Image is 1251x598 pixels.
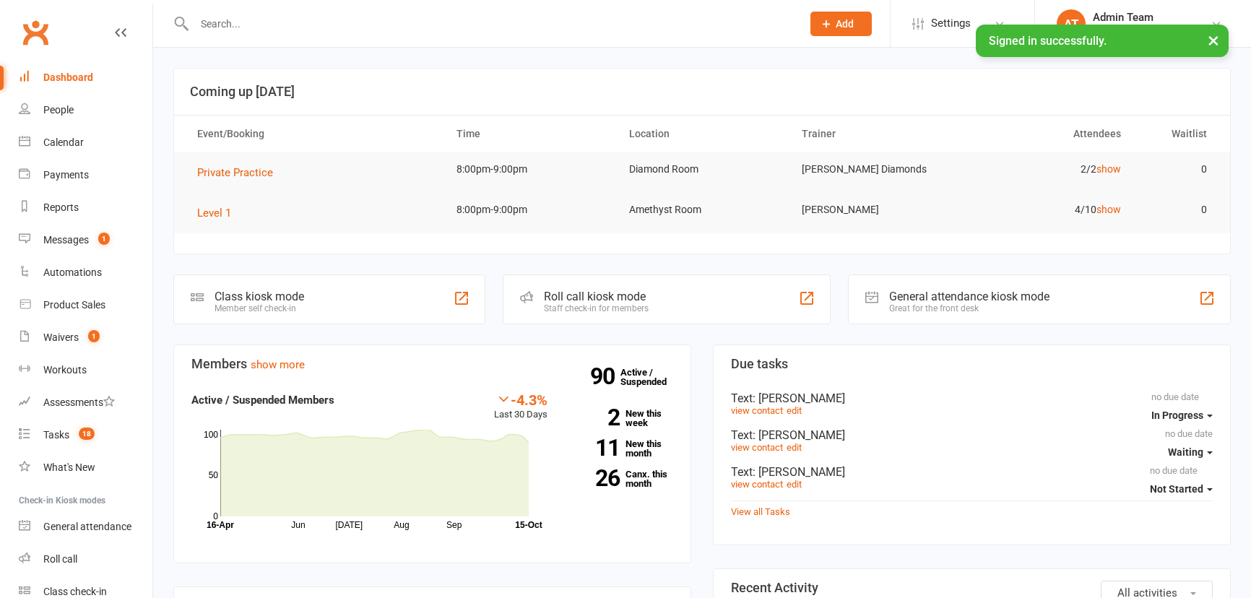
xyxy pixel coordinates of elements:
[19,159,152,191] a: Payments
[569,437,620,459] strong: 11
[731,428,1213,442] div: Text
[43,429,69,441] div: Tasks
[569,469,673,488] a: 26Canx. this month
[569,467,620,489] strong: 26
[43,201,79,213] div: Reports
[1200,25,1226,56] button: ×
[731,357,1213,371] h3: Due tasks
[191,394,334,407] strong: Active / Suspended Members
[1134,193,1221,227] td: 0
[19,543,152,576] a: Roll call
[43,331,79,343] div: Waivers
[79,428,95,440] span: 18
[569,439,673,458] a: 11New this month
[1096,163,1121,175] a: show
[1150,476,1213,502] button: Not Started
[19,224,152,256] a: Messages 1
[889,290,1049,303] div: General attendance kiosk mode
[215,303,304,313] div: Member self check-in
[43,364,87,376] div: Workouts
[1134,116,1221,152] th: Waitlist
[810,12,872,36] button: Add
[836,18,854,30] span: Add
[1093,24,1164,37] div: Diamond Dance
[443,152,616,186] td: 8:00pm-9:00pm
[731,465,1213,479] div: Text
[197,166,273,179] span: Private Practice
[19,419,152,451] a: Tasks 18
[544,303,649,313] div: Staff check-in for members
[190,84,1214,99] h3: Coming up [DATE]
[1151,402,1213,428] button: In Progress
[190,14,792,34] input: Search...
[889,303,1049,313] div: Great for the front desk
[1151,409,1203,421] span: In Progress
[590,365,620,387] strong: 90
[43,521,131,532] div: General attendance
[197,164,283,181] button: Private Practice
[19,191,152,224] a: Reports
[184,116,443,152] th: Event/Booking
[191,357,673,371] h3: Members
[98,233,110,245] span: 1
[989,34,1107,48] span: Signed in successfully.
[43,234,89,246] div: Messages
[19,94,152,126] a: People
[616,193,789,227] td: Amethyst Room
[961,152,1134,186] td: 2/2
[789,116,961,152] th: Trainer
[931,7,971,40] span: Settings
[787,405,802,416] a: edit
[197,207,231,220] span: Level 1
[1168,446,1203,458] span: Waiting
[731,442,783,453] a: view contact
[544,290,649,303] div: Roll call kiosk mode
[1093,11,1164,24] div: Admin Team
[19,321,152,354] a: Waivers 1
[731,506,790,517] a: View all Tasks
[19,126,152,159] a: Calendar
[215,290,304,303] div: Class kiosk mode
[1168,439,1213,465] button: Waiting
[620,357,684,397] a: 90Active / Suspended
[961,193,1134,227] td: 4/10
[43,136,84,148] div: Calendar
[251,358,305,371] a: show more
[43,104,74,116] div: People
[43,266,102,278] div: Automations
[443,116,616,152] th: Time
[43,461,95,473] div: What's New
[88,330,100,342] span: 1
[19,354,152,386] a: Workouts
[731,581,1213,595] h3: Recent Activity
[753,465,845,479] span: : [PERSON_NAME]
[19,61,152,94] a: Dashboard
[616,116,789,152] th: Location
[443,193,616,227] td: 8:00pm-9:00pm
[43,71,93,83] div: Dashboard
[19,386,152,419] a: Assessments
[731,479,783,490] a: view contact
[787,479,802,490] a: edit
[197,204,241,222] button: Level 1
[43,553,77,565] div: Roll call
[753,391,845,405] span: : [PERSON_NAME]
[19,256,152,289] a: Automations
[17,14,53,51] a: Clubworx
[1150,483,1203,495] span: Not Started
[494,391,547,422] div: Last 30 Days
[787,442,802,453] a: edit
[731,391,1213,405] div: Text
[19,511,152,543] a: General attendance kiosk mode
[1096,204,1121,215] a: show
[19,289,152,321] a: Product Sales
[43,396,115,408] div: Assessments
[961,116,1134,152] th: Attendees
[494,391,547,407] div: -4.3%
[753,428,845,442] span: : [PERSON_NAME]
[1134,152,1221,186] td: 0
[731,405,783,416] a: view contact
[43,299,105,311] div: Product Sales
[43,586,107,597] div: Class check-in
[19,451,152,484] a: What's New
